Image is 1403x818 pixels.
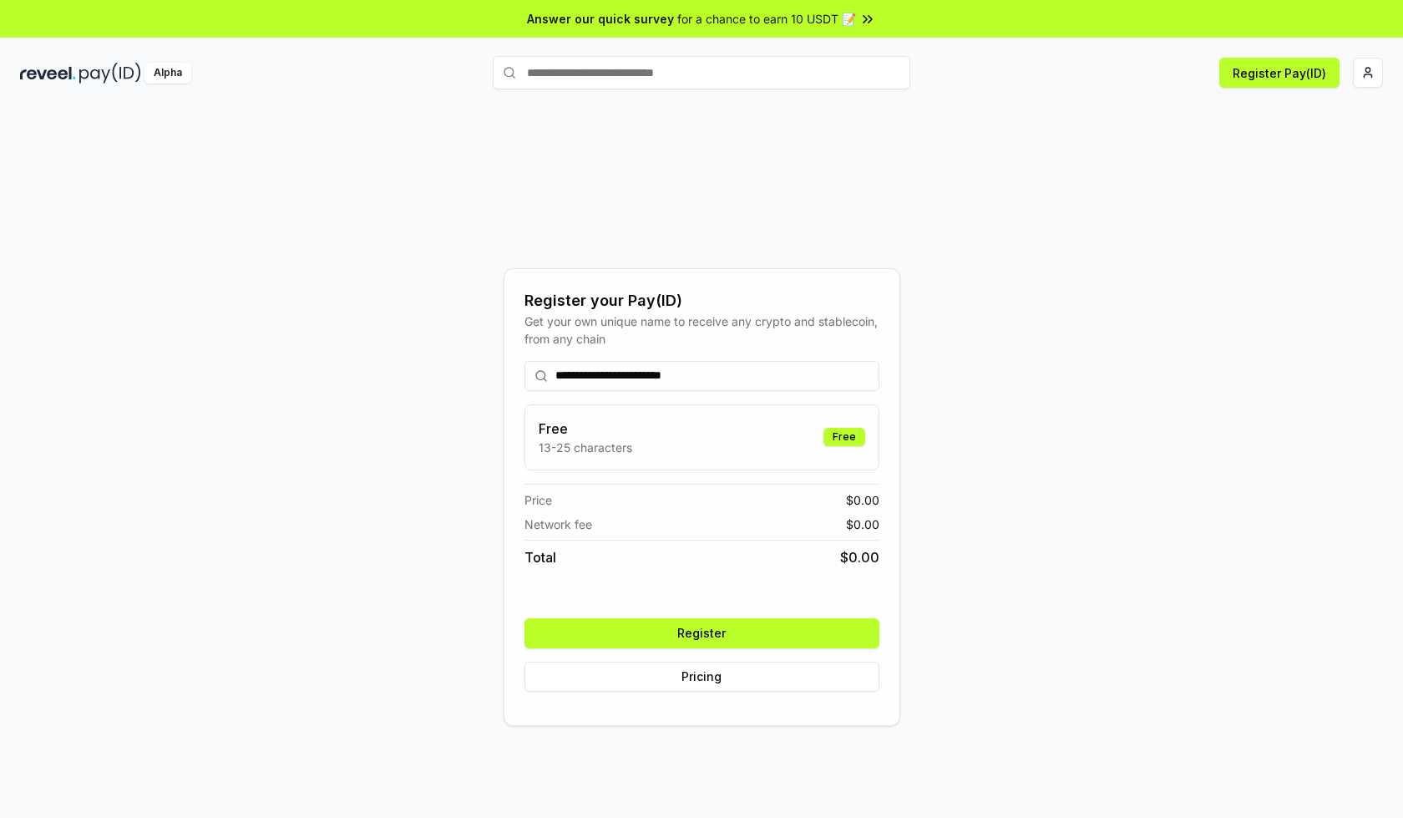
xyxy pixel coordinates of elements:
span: Price [524,491,552,509]
img: pay_id [79,63,141,84]
span: $ 0.00 [840,547,879,567]
h3: Free [539,419,632,439]
span: $ 0.00 [846,491,879,509]
span: Total [524,547,556,567]
img: reveel_dark [20,63,76,84]
div: Free [823,428,865,446]
button: Pricing [524,662,879,692]
span: Answer our quick survey [527,10,674,28]
span: Network fee [524,516,592,533]
button: Register Pay(ID) [1219,58,1340,88]
div: Register your Pay(ID) [524,289,879,312]
span: for a chance to earn 10 USDT 📝 [677,10,856,28]
button: Register [524,618,879,648]
div: Alpha [144,63,191,84]
span: $ 0.00 [846,516,879,533]
div: Get your own unique name to receive any crypto and stablecoin, from any chain [524,312,879,348]
p: 13-25 characters [539,439,632,456]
